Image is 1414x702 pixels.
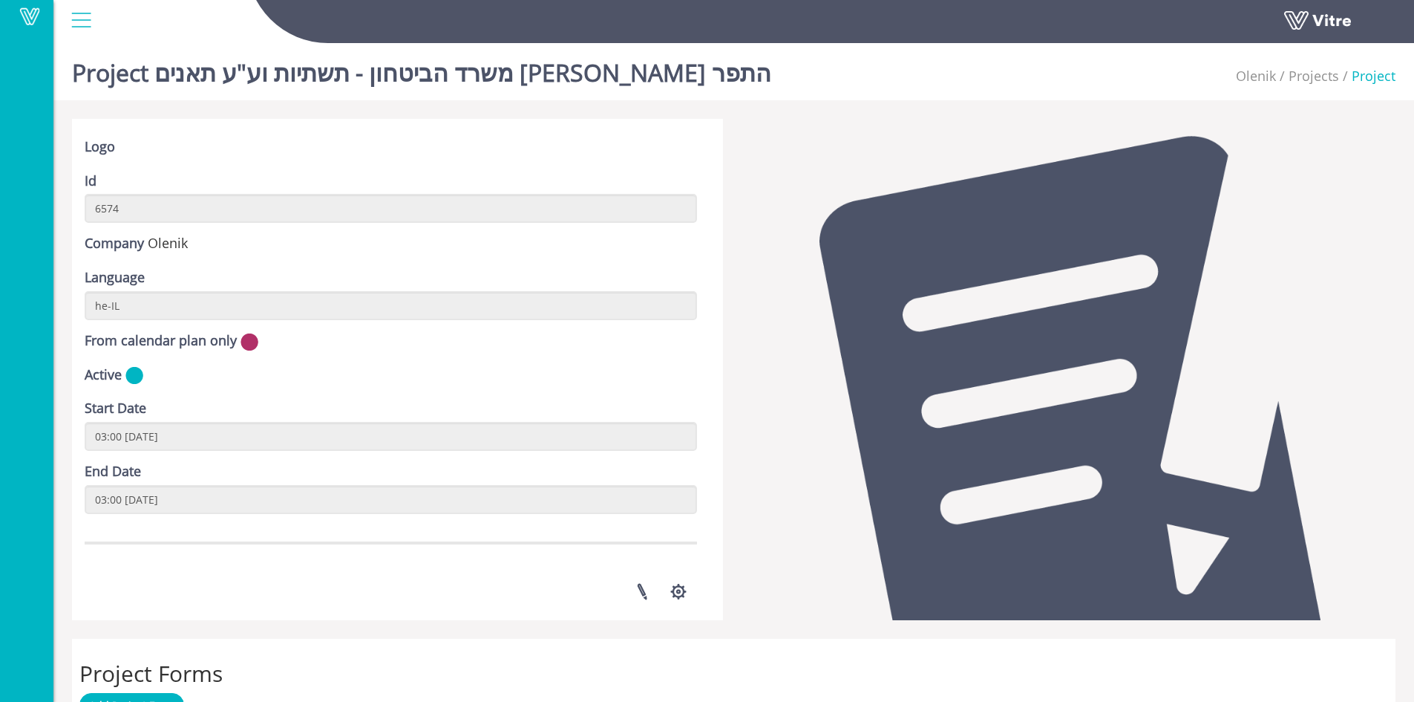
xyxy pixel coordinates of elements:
[85,172,96,191] label: Id
[85,234,144,253] label: Company
[85,399,146,418] label: Start Date
[85,462,141,481] label: End Date
[79,661,1388,686] h2: Project Forms
[1339,67,1395,86] li: Project
[85,268,145,287] label: Language
[85,331,237,351] label: From calendar plan only
[148,234,188,252] span: 237
[1236,67,1276,85] span: 237
[125,366,143,385] img: yes
[85,365,122,385] label: Active
[1289,67,1339,85] a: Projects
[240,333,258,351] img: no
[85,137,115,157] label: Logo
[72,37,771,100] h1: Project משרד הביטחון - תשתיות וע"ע תאנים [PERSON_NAME] התפר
